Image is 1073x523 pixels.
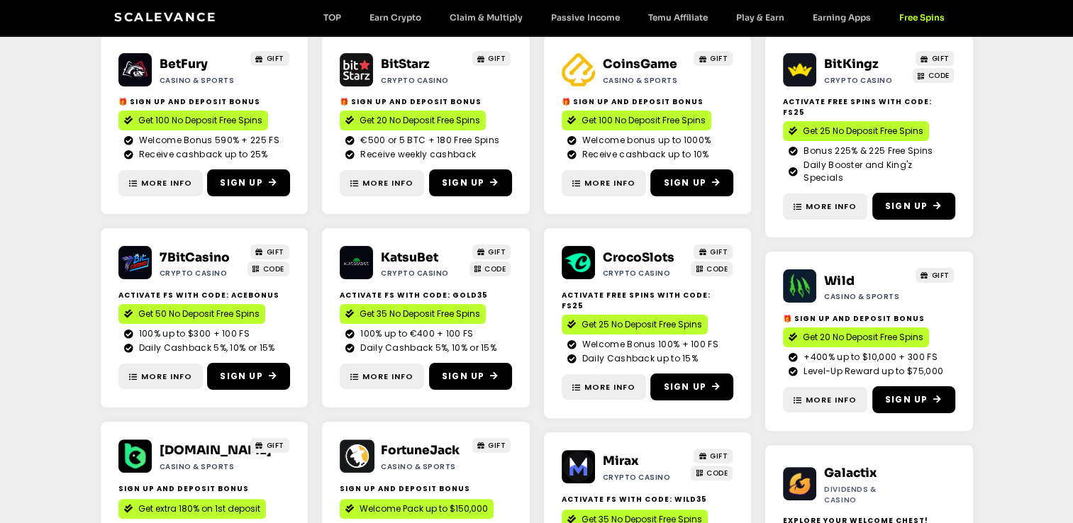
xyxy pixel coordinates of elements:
a: More Info [562,374,646,400]
span: +400% up to $10,000 + 300 FS [800,351,937,364]
span: More Info [141,177,192,189]
a: Get 25 No Deposit Free Spins [783,121,929,141]
span: GIFT [488,440,506,451]
nav: Menu [309,12,958,23]
span: GIFT [267,247,284,257]
a: GIFT [916,268,955,283]
a: Get 20 No Deposit Free Spins [340,111,486,130]
h2: Crypto Casino [381,75,464,86]
span: More Info [584,177,635,189]
span: Get 100 No Deposit Free Spins [138,114,262,127]
span: Get 25 No Deposit Free Spins [582,318,702,331]
a: CODE [248,261,289,276]
a: CODE [913,68,955,83]
a: GIFT [250,438,289,453]
span: Daily Booster and King'z Specials [800,159,949,184]
span: Get extra 180% on 1st deposit [138,502,260,515]
span: GIFT [931,53,949,64]
a: More Info [118,364,203,390]
span: More Info [584,381,635,393]
a: Wild [824,274,854,288]
h2: Casino & Sports [603,75,686,86]
a: Sign Up [872,193,955,220]
span: Welcome Bonus 590% + 225 FS [135,134,279,147]
span: GIFT [488,247,506,257]
a: GIFT [472,438,511,453]
a: CoinsGame [603,57,677,72]
span: More Info [362,371,413,383]
a: More Info [340,170,424,196]
a: GIFT [250,51,289,66]
a: Sign Up [429,363,512,390]
span: Get 35 No Deposit Free Spins [360,308,480,320]
span: Sign Up [663,381,706,393]
span: GIFT [710,451,728,461]
span: Sign Up [885,393,928,406]
h2: Activate Free Spins with Code: FS25 [562,290,734,311]
a: Mirax [603,454,638,468]
span: Welcome bonus up to 1000% [579,134,711,147]
a: Sign Up [207,169,290,196]
a: BetFury [160,57,208,72]
a: Sign Up [650,373,733,400]
span: Receive cashback up to 25% [135,148,268,161]
span: Daily Cashback 5%, 10% or 15% [357,342,496,354]
a: CODE [691,261,733,276]
a: GIFT [916,51,955,66]
span: Sign Up [220,176,262,189]
a: FortuneJack [381,443,460,458]
a: BitStarz [381,57,430,72]
a: More Info [783,193,867,220]
a: CODE [691,466,733,480]
a: Sign Up [650,169,733,196]
span: Get 100 No Deposit Free Spins [582,114,706,127]
h2: 🎁 SIGN UP AND DEPOSIT BONUS [562,96,734,107]
a: Play & Earn [721,12,798,23]
span: CODE [928,70,949,81]
a: Get 50 No Deposit Free Spins [118,304,265,324]
span: Level-Up Reward up to $75,000 [800,365,943,378]
h2: 🎁 SIGN UP AND DEPOSIT BONUS [783,313,955,324]
a: Claim & Multiply [435,12,537,23]
h2: Activate FS with Code: GOLD35 [340,290,512,300]
span: CODE [263,264,284,274]
span: Sign Up [663,176,706,189]
a: GIFT [472,51,511,66]
h2: Activate Free Spins with Code: FS25 [783,96,955,118]
a: Get 100 No Deposit Free Spins [118,111,268,130]
span: Daily Cashback 5%, 10% or 15% [135,342,275,354]
a: Earning Apps [798,12,884,23]
span: Daily Cashback up to 15% [579,352,698,365]
h2: Crypto casino [603,472,686,483]
span: Get 50 No Deposit Free Spins [138,308,260,320]
a: CrocoSlots [603,250,674,265]
span: €500 or 5 BTC + 180 Free Spins [357,134,499,147]
a: Get extra 180% on 1st deposit [118,499,266,519]
a: Galactix [824,466,876,480]
a: Sign Up [429,169,512,196]
h2: 🎁 SIGN UP AND DEPOSIT BONUS [340,96,512,107]
a: GIFT [694,244,733,259]
span: Get 25 No Deposit Free Spins [803,125,923,137]
a: Get 35 No Deposit Free Spins [340,304,486,324]
h2: Crypto casino [603,268,686,279]
span: More Info [141,371,192,383]
a: Welcome Pack up to $150,000 [340,499,494,519]
h2: SIGN UP AND DEPOSIT BONUS [118,483,291,494]
span: Welcome Pack up to $150,000 [360,502,488,515]
span: Bonus 225% & 225 Free Spins [800,145,933,157]
a: GIFT [250,244,289,259]
span: 100% up to €400 + 100 FS [357,327,473,340]
h2: Crypto casino [160,268,243,279]
a: GIFT [472,244,511,259]
a: Scalevance [114,10,216,24]
a: More Info [783,387,867,413]
span: CODE [484,264,506,274]
h2: Activate FS with Code: ACEBONUS [118,290,291,300]
a: Get 100 No Deposit Free Spins [562,111,711,130]
span: GIFT [488,53,506,64]
span: Receive weekly cashback [357,148,476,161]
a: More Info [118,170,203,196]
a: Get 20 No Deposit Free Spins [783,327,929,347]
h2: Casino & Sports [160,461,243,472]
